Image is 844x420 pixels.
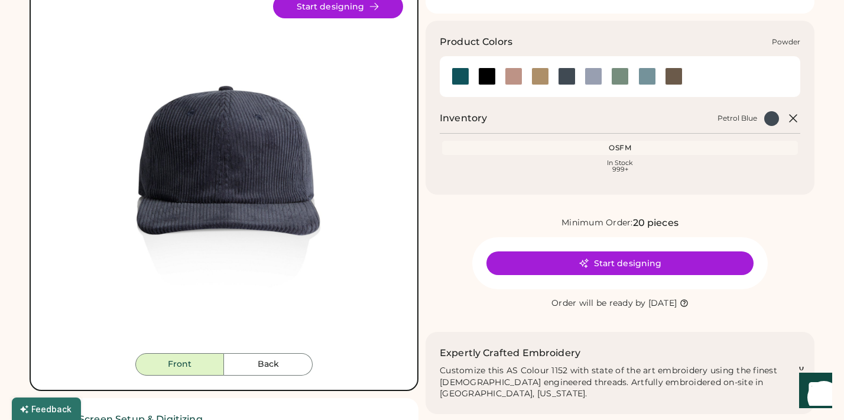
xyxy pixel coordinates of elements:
div: Petrol Blue [718,114,757,123]
button: Back [224,353,313,376]
div: [DATE] [648,298,677,309]
div: 20 pieces [633,216,679,230]
div: Powder [772,37,800,47]
div: Minimum Order: [561,217,633,229]
h3: Product Colors [440,35,512,49]
div: Order will be ready by [551,298,646,309]
div: Customize this AS Colour 1152 with state of the art embroidery using the finest [DEMOGRAPHIC_DATA... [440,365,800,400]
button: Front [135,353,224,376]
div: In Stock 999+ [444,160,796,173]
iframe: Front Chat [788,367,839,418]
h2: Expertly Crafted Embroidery [440,346,580,360]
h2: Inventory [440,111,487,125]
button: Start designing [486,251,754,275]
div: OSFM [444,143,796,153]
